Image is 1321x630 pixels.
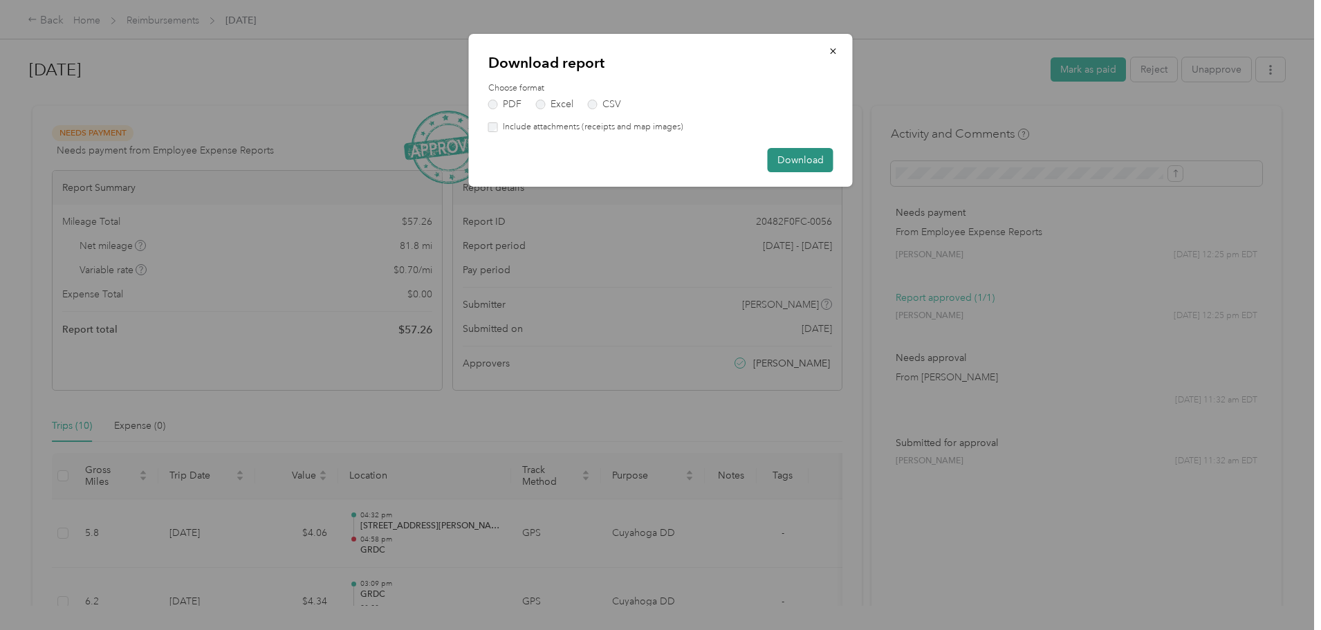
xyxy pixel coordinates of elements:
label: Excel [536,100,573,109]
p: Download report [488,53,833,73]
button: Download [768,148,833,172]
iframe: Everlance-gr Chat Button Frame [1244,553,1321,630]
label: Choose format [488,82,833,95]
label: PDF [488,100,521,109]
label: Include attachments (receipts and map images) [498,121,683,133]
label: CSV [588,100,621,109]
